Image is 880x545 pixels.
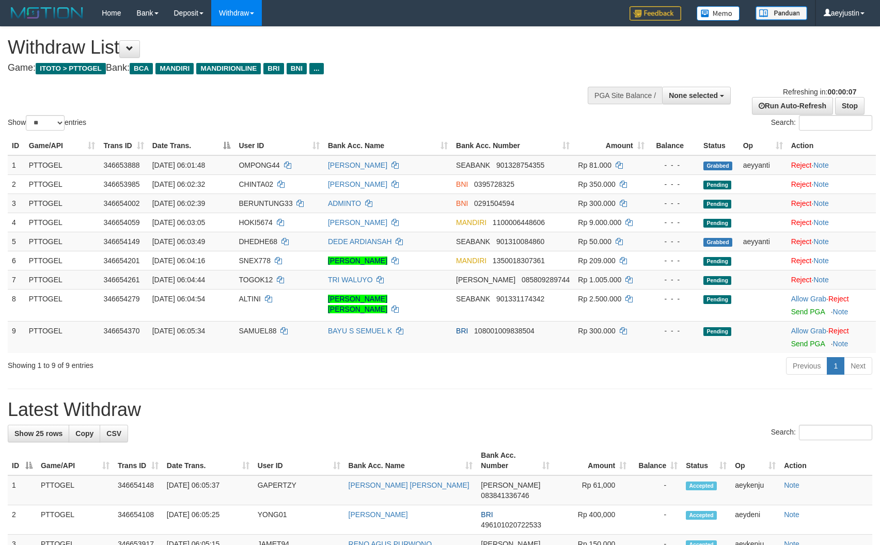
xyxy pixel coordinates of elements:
[827,88,856,96] strong: 00:00:07
[703,257,731,266] span: Pending
[787,174,876,194] td: ·
[114,505,163,535] td: 346654108
[813,161,829,169] a: Note
[25,136,100,155] th: Game/API: activate to sort column ascending
[328,180,387,188] a: [PERSON_NAME]
[780,446,872,475] th: Action
[653,217,695,228] div: - - -
[578,161,611,169] span: Rp 81.000
[263,63,284,74] span: BRI
[239,199,292,207] span: BERUNTUNG33
[828,327,849,335] a: Reject
[697,6,740,21] img: Button%20Memo.svg
[799,115,872,131] input: Search:
[653,275,695,285] div: - - -
[833,308,848,316] a: Note
[653,160,695,170] div: - - -
[344,446,477,475] th: Bank Acc. Name: activate to sort column ascending
[771,425,872,440] label: Search:
[493,218,545,227] span: Copy 1100006448606 to clipboard
[239,180,273,188] span: CHINTA02
[787,251,876,270] td: ·
[328,218,387,227] a: [PERSON_NAME]
[791,161,812,169] a: Reject
[481,521,541,529] span: Copy 496101020722533 to clipboard
[731,505,780,535] td: aeydeni
[574,136,648,155] th: Amount: activate to sort column ascending
[349,481,469,489] a: [PERSON_NAME] [PERSON_NAME]
[106,429,121,438] span: CSV
[452,136,574,155] th: Bank Acc. Number: activate to sort column ascending
[25,155,100,175] td: PTTOGEL
[25,270,100,289] td: PTTOGEL
[103,295,139,303] span: 346654279
[456,327,468,335] span: BRI
[8,232,25,251] td: 5
[653,255,695,266] div: - - -
[254,446,344,475] th: User ID: activate to sort column ascending
[578,257,615,265] span: Rp 209.000
[152,276,205,284] span: [DATE] 06:04:44
[481,481,540,489] span: [PERSON_NAME]
[756,6,807,20] img: panduan.png
[477,446,554,475] th: Bank Acc. Number: activate to sort column ascending
[784,510,799,519] a: Note
[103,327,139,335] span: 346654370
[239,327,276,335] span: SAMUEL88
[152,237,205,246] span: [DATE] 06:03:49
[731,475,780,505] td: aeykenju
[784,481,799,489] a: Note
[791,257,812,265] a: Reject
[752,97,833,115] a: Run Auto-Refresh
[703,200,731,209] span: Pending
[114,475,163,505] td: 346654148
[8,270,25,289] td: 7
[37,446,114,475] th: Game/API: activate to sort column ascending
[787,321,876,353] td: ·
[234,136,323,155] th: User ID: activate to sort column ascending
[791,199,812,207] a: Reject
[103,237,139,246] span: 346654149
[791,237,812,246] a: Reject
[813,199,829,207] a: Note
[103,218,139,227] span: 346654059
[703,276,731,285] span: Pending
[456,237,490,246] span: SEABANK
[578,276,621,284] span: Rp 1.005.000
[662,87,731,104] button: None selected
[8,321,25,353] td: 9
[787,136,876,155] th: Action
[799,425,872,440] input: Search:
[114,446,163,475] th: Trans ID: activate to sort column ascending
[8,356,359,371] div: Showing 1 to 9 of 9 entries
[8,63,576,73] h4: Game: Bank:
[324,136,452,155] th: Bank Acc. Name: activate to sort column ascending
[37,475,114,505] td: PTTOGEL
[152,218,205,227] span: [DATE] 06:03:05
[239,218,272,227] span: HOKI5674
[100,425,128,442] a: CSV
[254,505,344,535] td: YONG01
[25,194,100,213] td: PTTOGEL
[833,340,848,348] a: Note
[631,475,682,505] td: -
[349,510,408,519] a: [PERSON_NAME]
[152,295,205,303] span: [DATE] 06:04:54
[771,115,872,131] label: Search:
[578,218,621,227] span: Rp 9.000.000
[148,136,235,155] th: Date Trans.: activate to sort column descending
[791,327,828,335] span: ·
[703,181,731,189] span: Pending
[196,63,261,74] span: MANDIRIONLINE
[496,237,544,246] span: Copy 901310084860 to clipboard
[130,63,153,74] span: BCA
[8,425,69,442] a: Show 25 rows
[578,199,615,207] span: Rp 300.000
[25,321,100,353] td: PTTOGEL
[791,340,825,348] a: Send PGA
[496,295,544,303] span: Copy 901331174342 to clipboard
[578,295,621,303] span: Rp 2.500.000
[103,199,139,207] span: 346654002
[786,357,827,375] a: Previous
[791,295,826,303] a: Allow Grab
